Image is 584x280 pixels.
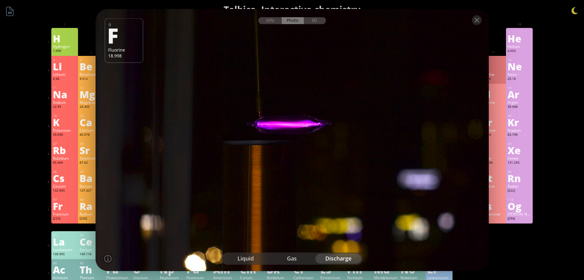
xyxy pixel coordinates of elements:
[508,128,531,133] div: Krypton
[53,261,76,265] div: 89
[481,114,504,118] div: 35
[481,86,504,90] div: 17
[320,275,344,280] div: Einsteinium
[315,254,362,264] div: discharge
[80,247,103,252] div: Cerium
[240,265,264,274] div: Cm
[53,114,76,118] div: 19
[80,170,103,174] div: 56
[267,265,290,274] div: Bk
[347,275,371,280] div: Fermium
[508,100,531,105] div: Argon
[508,161,531,165] div: 131.293
[80,77,103,82] div: 9.012
[481,142,504,146] div: 53
[481,105,504,110] div: 35.45
[508,173,531,183] div: Rn
[80,161,103,165] div: 87.62
[80,128,103,133] div: Calcium
[53,33,76,43] div: H
[481,100,504,105] div: Chlorine
[53,58,76,62] div: 3
[481,201,504,211] div: Ts
[53,252,76,257] div: 138.905
[53,128,76,133] div: Potassium
[240,275,264,280] div: Curium
[304,17,326,24] div: 3D
[481,128,504,133] div: Bromine
[481,161,504,165] div: 126.904
[267,275,290,280] div: Berkelium
[508,77,531,82] div: 20.18
[53,156,76,161] div: Rubidium
[53,189,76,193] div: 132.905
[53,170,76,174] div: 55
[508,133,531,138] div: 83.798
[508,58,531,62] div: 10
[53,100,76,105] div: Sodium
[508,216,531,221] div: [294]
[481,184,504,189] div: Astatine
[160,265,183,274] div: Np
[80,212,103,216] div: Radium
[80,117,103,127] div: Ca
[508,156,531,161] div: Xenon
[508,49,531,54] div: 4.003
[508,142,531,146] div: 54
[53,77,76,82] div: 6.94
[53,89,76,99] div: Na
[293,275,317,280] div: Californium
[53,233,76,237] div: 57
[80,237,103,247] div: Ce
[53,237,76,247] div: La
[508,189,531,193] div: [222]
[53,49,76,54] div: 1.008
[80,216,103,221] div: [226]
[53,44,76,49] div: Hydrogen
[508,201,531,211] div: Og
[80,198,103,202] div: 88
[508,89,531,99] div: Ar
[80,100,103,105] div: Magnesium
[427,275,451,280] div: Lawrencium
[401,265,424,274] div: No
[481,173,504,183] div: At
[108,53,140,59] div: 18.998
[80,201,103,211] div: Ra
[258,17,282,24] div: Info
[80,184,103,189] div: Barium
[80,173,103,183] div: Ba
[481,145,504,155] div: I
[80,189,103,193] div: 137.327
[80,61,103,71] div: Be
[508,114,531,118] div: 36
[481,212,504,216] div: Tennessine
[347,265,371,274] div: Fm
[508,61,531,71] div: Ne
[53,198,76,202] div: 87
[508,86,531,90] div: 18
[186,275,210,280] div: Plutonium
[53,161,76,165] div: 85.468
[508,30,531,34] div: 2
[481,133,504,138] div: 79.904
[481,170,504,174] div: 85
[481,216,504,221] div: [293]
[53,275,76,280] div: Actinium
[374,265,398,274] div: Md
[80,275,103,280] div: Thorium
[53,173,76,183] div: Cs
[213,275,237,280] div: Americium
[481,58,504,62] div: 9
[46,3,538,16] h1: Talbica. Interactive chemistry
[106,265,130,274] div: Pa
[53,216,76,221] div: [223]
[53,30,76,34] div: 1
[508,170,531,174] div: 86
[269,254,315,264] div: gas
[53,212,76,216] div: Francium
[106,275,130,280] div: Protactinium
[508,212,531,216] div: [PERSON_NAME]
[508,72,531,77] div: Neon
[53,61,76,71] div: Li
